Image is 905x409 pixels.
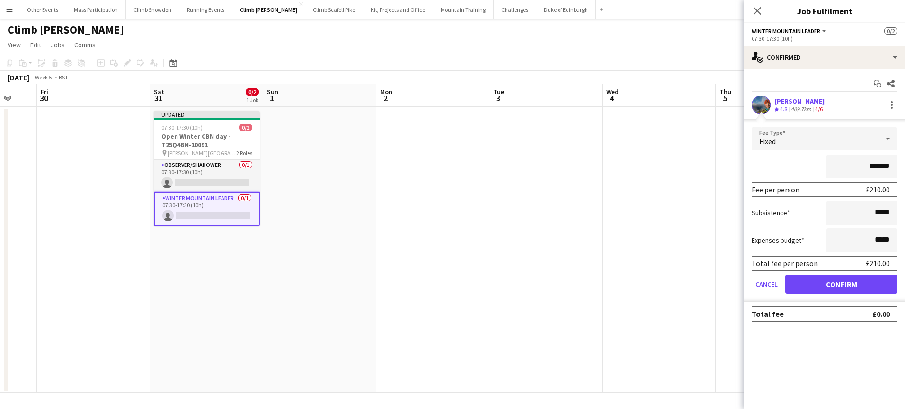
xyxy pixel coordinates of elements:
a: View [4,39,25,51]
div: [DATE] [8,73,29,82]
label: Subsistence [752,209,790,217]
app-job-card: Updated07:30-17:30 (10h)0/2Open Winter CBN day - T25Q4BN-10091 [PERSON_NAME][GEOGRAPHIC_DATA]2 Ro... [154,111,260,226]
button: Other Events [19,0,66,19]
span: Fixed [759,137,776,146]
span: 0/2 [246,88,259,96]
span: Winter Mountain Leader [752,27,820,35]
app-card-role: Winter Mountain Leader0/107:30-17:30 (10h) [154,192,260,226]
button: Duke of Edinburgh [536,0,596,19]
div: Total fee per person [752,259,818,268]
button: Kit, Projects and Office [363,0,433,19]
span: 0/2 [239,124,252,131]
app-skills-label: 4/6 [815,105,823,113]
button: Climb [PERSON_NAME] [232,0,305,19]
span: 2 Roles [236,149,252,157]
button: Confirm [785,275,897,294]
span: 07:30-17:30 (10h) [161,124,203,131]
div: [PERSON_NAME] [774,97,825,105]
button: Mountain Training [433,0,494,19]
div: £210.00 [866,259,890,268]
div: 409.7km [789,105,813,113]
span: Comms [74,41,96,49]
span: 2 [379,93,392,104]
a: Jobs [47,39,69,51]
h1: Climb [PERSON_NAME] [8,23,124,37]
button: Running Events [179,0,232,19]
span: 5 [718,93,731,104]
button: Mass Participation [66,0,126,19]
span: Tue [493,87,504,96]
div: 07:30-17:30 (10h) [752,35,897,42]
app-card-role: Observer/Shadower0/107:30-17:30 (10h) [154,160,260,192]
label: Expenses budget [752,236,804,244]
span: 1 [266,93,278,104]
span: 31 [152,93,164,104]
div: Confirmed [744,46,905,69]
span: Edit [30,41,41,49]
span: [PERSON_NAME][GEOGRAPHIC_DATA] [168,149,236,157]
button: Challenges [494,0,536,19]
span: Thu [719,87,731,96]
span: Week 5 [31,74,55,81]
div: BST [59,74,68,81]
button: Winter Mountain Leader [752,27,828,35]
h3: Open Winter CBN day - T25Q4BN-10091 [154,132,260,149]
div: Total fee [752,309,784,319]
div: £0.00 [872,309,890,319]
span: 0/2 [884,27,897,35]
span: 4 [605,93,619,104]
a: Comms [71,39,99,51]
div: Updated [154,111,260,118]
div: £210.00 [866,185,890,194]
span: Wed [606,87,619,96]
button: Climb Scafell Pike [305,0,363,19]
span: Sun [267,87,278,96]
span: View [8,41,21,49]
span: 4.8 [780,105,787,113]
div: 1 Job [246,96,258,104]
button: Climb Snowdon [126,0,179,19]
button: Cancel [752,275,781,294]
div: Fee per person [752,185,799,194]
span: 3 [492,93,504,104]
span: Jobs [51,41,65,49]
a: Edit [27,39,45,51]
span: Sat [154,87,164,96]
span: Fri [41,87,48,96]
h3: Job Fulfilment [744,5,905,17]
span: 30 [39,93,48,104]
span: Mon [380,87,392,96]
